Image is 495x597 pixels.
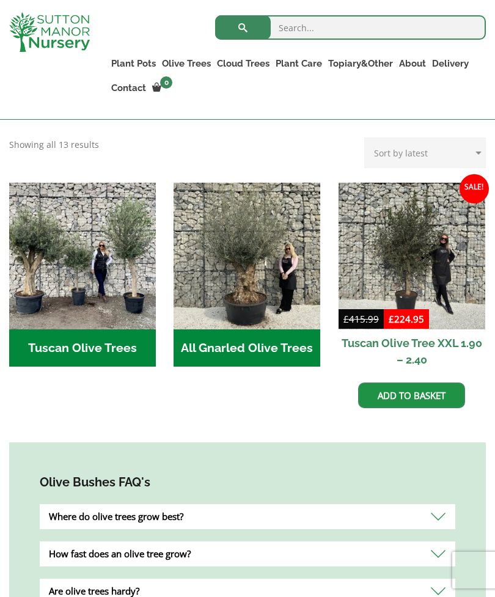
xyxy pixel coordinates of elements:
span: £ [389,313,394,325]
div: How fast does an olive tree grow? [40,541,455,566]
a: 0 [149,79,176,97]
img: All Gnarled Olive Trees [174,183,320,329]
a: Olive Trees [159,55,214,72]
a: Topiary&Other [325,55,396,72]
h2: All Gnarled Olive Trees [174,329,320,367]
span: 0 [160,76,172,89]
div: Where do olive trees grow best? [40,504,455,529]
img: Tuscan Olive Trees [9,183,156,329]
input: Search... [215,15,486,40]
span: £ [343,313,349,325]
p: Showing all 13 results [9,137,99,152]
a: Contact [108,79,149,97]
h2: Tuscan Olive Tree XXL 1.90 – 2.40 [339,329,485,373]
bdi: 224.95 [389,313,424,325]
img: logo [9,12,90,52]
bdi: 415.99 [343,313,379,325]
a: Visit product category All Gnarled Olive Trees [174,183,320,367]
select: Shop order [364,137,486,168]
a: Sale! Tuscan Olive Tree XXL 1.90 – 2.40 [339,183,485,373]
a: Plant Pots [108,55,159,72]
a: Visit product category Tuscan Olive Trees [9,183,156,367]
span: Sale! [460,174,489,203]
h4: Olive Bushes FAQ's [40,473,455,492]
img: Tuscan Olive Tree XXL 1.90 - 2.40 [339,183,485,329]
h2: Tuscan Olive Trees [9,329,156,367]
a: About [396,55,429,72]
a: Delivery [429,55,472,72]
a: Add to basket: “Tuscan Olive Tree XXL 1.90 - 2.40” [358,383,465,408]
a: Cloud Trees [214,55,273,72]
a: Plant Care [273,55,325,72]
